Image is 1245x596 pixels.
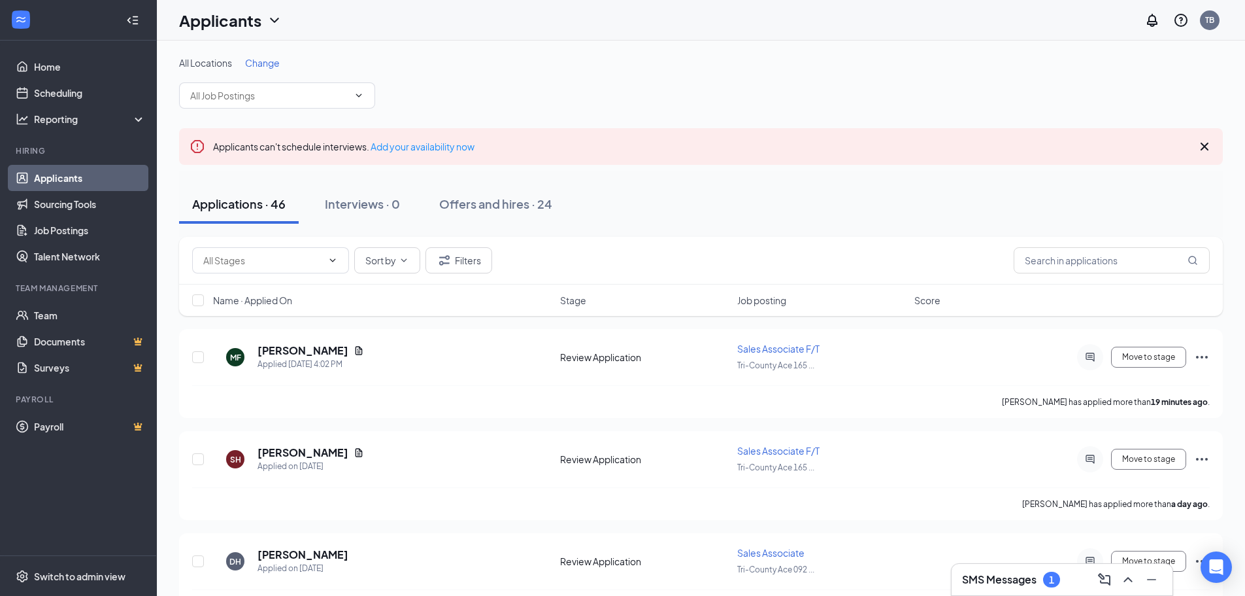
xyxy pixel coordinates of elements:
[1141,569,1162,590] button: Minimize
[257,460,364,473] div: Applied on [DATE]
[962,572,1037,587] h3: SMS Messages
[257,548,348,562] h5: [PERSON_NAME]
[425,247,492,273] button: Filter Filters
[1144,572,1159,587] svg: Minimize
[560,555,729,568] div: Review Application
[560,294,586,307] span: Stage
[16,394,143,405] div: Payroll
[737,360,814,370] span: Tri-County Ace 165 ...
[560,453,729,466] div: Review Application
[16,570,29,583] svg: Settings
[354,90,364,101] svg: ChevronDown
[737,445,820,457] span: Sales Associate F/T
[16,283,143,294] div: Team Management
[1082,352,1098,362] svg: ActiveChat
[1002,396,1210,408] p: [PERSON_NAME] has applied more than .
[34,80,146,106] a: Scheduling
[560,351,729,364] div: Review Application
[1151,397,1208,407] b: 19 minutes ago
[399,255,409,266] svg: ChevronDown
[1205,14,1214,26] div: TB
[325,196,400,212] div: Interviews · 0
[257,446,348,460] h5: [PERSON_NAME]
[1082,556,1098,567] svg: ActiveChat
[737,463,814,472] span: Tri-County Ace 165 ...
[737,294,786,307] span: Job posting
[229,556,241,567] div: DH
[34,191,146,217] a: Sourcing Tools
[34,54,146,80] a: Home
[257,358,364,371] div: Applied [DATE] 4:02 PM
[192,196,286,212] div: Applications · 46
[327,255,338,266] svg: ChevronDown
[354,247,420,273] button: Sort byChevronDown
[1082,454,1098,465] svg: ActiveChat
[267,12,282,28] svg: ChevronDown
[1194,451,1210,467] svg: Ellipses
[1111,551,1186,572] button: Move to stage
[354,447,364,458] svg: Document
[371,141,474,152] a: Add your availability now
[16,113,29,126] svg: Analysis
[437,253,452,268] svg: Filter
[190,139,205,154] svg: Error
[1197,139,1212,154] svg: Cross
[34,302,146,328] a: Team
[1144,12,1160,28] svg: Notifications
[1171,499,1208,509] b: a day ago
[1173,12,1189,28] svg: QuestionInfo
[1111,347,1186,368] button: Move to stage
[1014,247,1210,273] input: Search in applications
[1094,569,1115,590] button: ComposeMessage
[34,413,146,440] a: PayrollCrown
[257,343,348,358] h5: [PERSON_NAME]
[1111,449,1186,470] button: Move to stage
[1120,572,1136,587] svg: ChevronUp
[213,294,292,307] span: Name · Applied On
[737,565,814,574] span: Tri-County Ace 092 ...
[16,145,143,156] div: Hiring
[245,57,280,69] span: Change
[203,253,322,268] input: All Stages
[34,355,146,381] a: SurveysCrown
[1187,255,1198,266] svg: MagnifyingGlass
[179,9,261,31] h1: Applicants
[1049,574,1054,586] div: 1
[737,547,805,559] span: Sales Associate
[914,294,940,307] span: Score
[439,196,552,212] div: Offers and hires · 24
[179,57,232,69] span: All Locations
[126,14,139,27] svg: Collapse
[230,454,241,465] div: SH
[1022,499,1210,510] p: [PERSON_NAME] has applied more than .
[365,256,396,265] span: Sort by
[1201,552,1232,583] div: Open Intercom Messenger
[354,345,364,356] svg: Document
[1194,349,1210,365] svg: Ellipses
[737,343,820,355] span: Sales Associate F/T
[1118,569,1138,590] button: ChevronUp
[34,570,125,583] div: Switch to admin view
[34,328,146,355] a: DocumentsCrown
[1097,572,1112,587] svg: ComposeMessage
[1194,553,1210,569] svg: Ellipses
[34,113,146,126] div: Reporting
[14,13,27,26] svg: WorkstreamLogo
[230,352,241,363] div: MF
[34,165,146,191] a: Applicants
[257,562,348,575] div: Applied on [DATE]
[190,88,348,103] input: All Job Postings
[34,217,146,243] a: Job Postings
[213,141,474,152] span: Applicants can't schedule interviews.
[34,243,146,270] a: Talent Network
